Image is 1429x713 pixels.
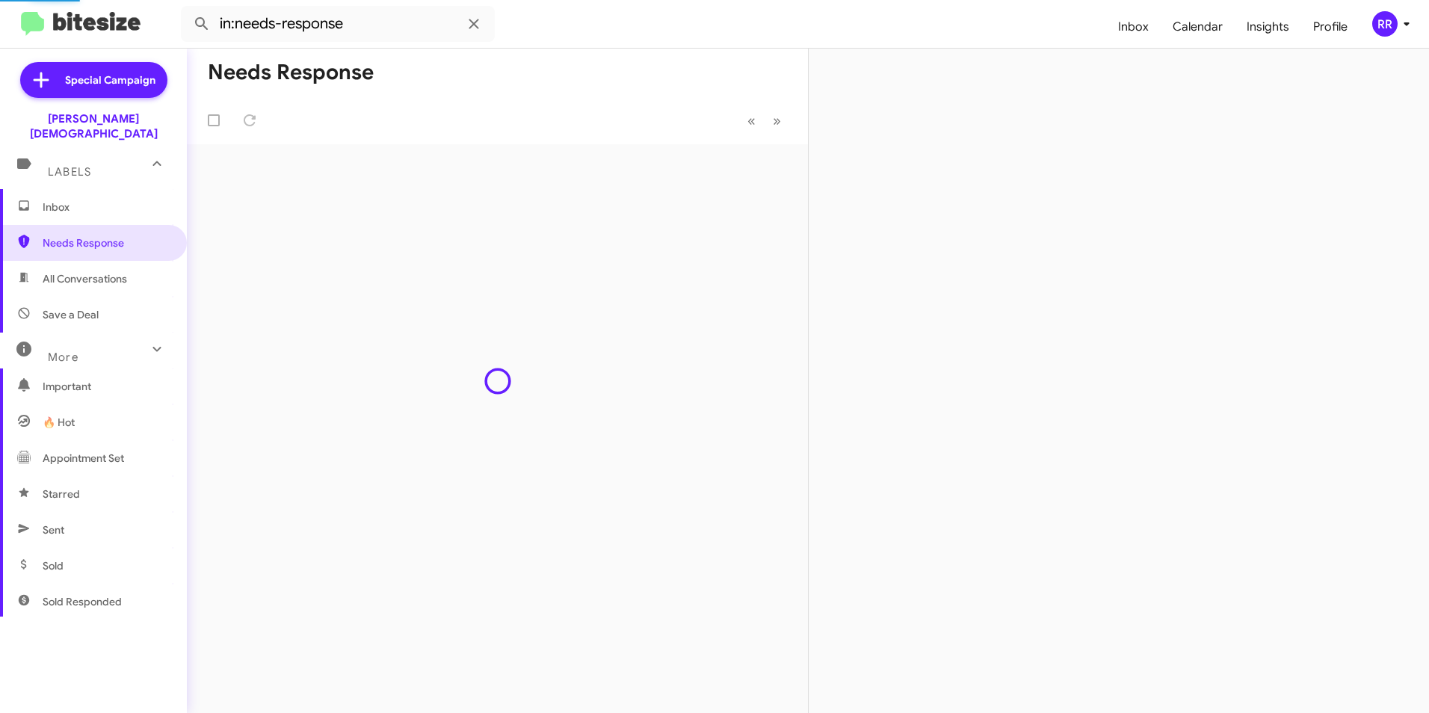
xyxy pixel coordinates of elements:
span: Inbox [43,200,170,214]
span: Appointment Set [43,451,124,466]
span: » [773,111,781,130]
a: Inbox [1106,5,1161,49]
span: Labels [48,165,91,179]
span: Save a Deal [43,307,99,322]
div: RR [1372,11,1398,37]
span: Sold Responded [43,594,122,609]
span: 🔥 Hot [43,415,75,430]
a: Profile [1301,5,1359,49]
a: Calendar [1161,5,1235,49]
span: « [747,111,756,130]
a: Special Campaign [20,62,167,98]
a: Insights [1235,5,1301,49]
input: Search [181,6,495,42]
button: RR [1359,11,1413,37]
button: Previous [738,105,765,136]
span: Sold [43,558,64,573]
span: Important [43,379,170,394]
span: Special Campaign [65,72,155,87]
span: Needs Response [43,235,170,250]
button: Next [764,105,790,136]
span: More [48,351,78,364]
span: Sent [43,522,64,537]
nav: Page navigation example [739,105,790,136]
span: Starred [43,487,80,501]
span: All Conversations [43,271,127,286]
h1: Needs Response [208,61,374,84]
